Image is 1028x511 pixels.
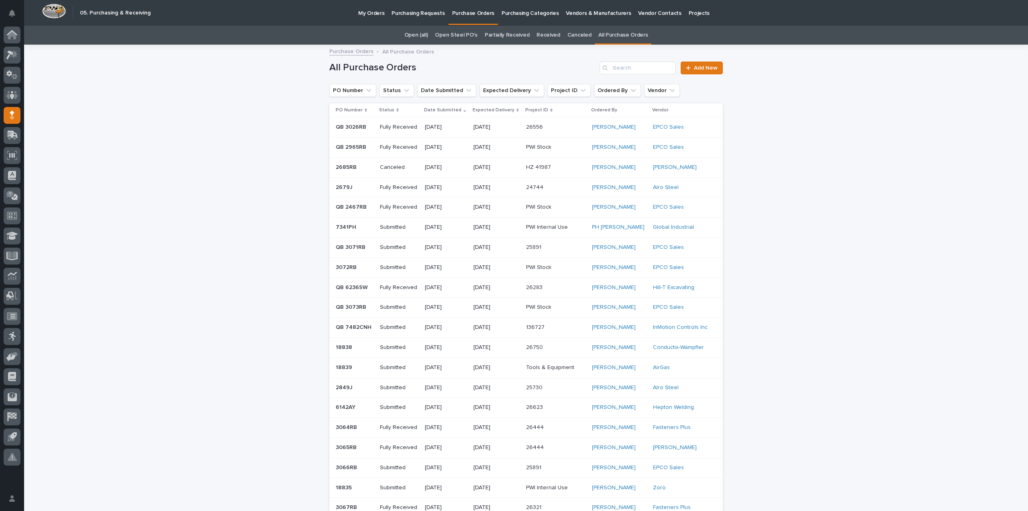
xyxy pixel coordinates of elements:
p: [DATE] [425,144,467,151]
p: Fully Received [380,504,419,511]
p: 25730 [526,383,544,391]
p: Fully Received [380,124,419,131]
img: Workspace Logo [42,4,66,18]
p: Submitted [380,304,419,311]
a: [PERSON_NAME] [592,124,636,131]
a: EPCO Sales [653,204,684,211]
p: [DATE] [473,184,520,191]
p: [DATE] [473,324,520,331]
a: [PERSON_NAME] [592,464,636,471]
p: QB 2467RB [336,202,368,211]
a: Partially Received [485,26,529,45]
a: AirGas [653,364,670,371]
p: [DATE] [425,164,467,171]
p: [DATE] [425,184,467,191]
a: Canceled [567,26,592,45]
h2: 05. Purchasing & Receiving [80,10,151,16]
p: Canceled [380,164,419,171]
p: [DATE] [425,364,467,371]
p: Submitted [380,324,419,331]
a: Fasteners Plus [653,504,691,511]
p: PO Number [336,106,363,115]
p: 18839 [336,363,354,371]
tr: QB 3071RBQB 3071RB Submitted[DATE][DATE]2589125891 [PERSON_NAME] EPCO Sales [329,237,723,257]
input: Search [600,62,676,74]
p: QB 3071RB [336,242,367,251]
tr: 2849J2849J Submitted[DATE][DATE]2573025730 [PERSON_NAME] Alro Steel [329,378,723,398]
p: 26750 [526,343,545,351]
p: 18838 [336,343,354,351]
tr: 2685RB2685RB Canceled[DATE][DATE]HZ 41987HZ 41987 [PERSON_NAME] [PERSON_NAME] [329,157,723,177]
p: 26444 [526,443,545,451]
p: Submitted [380,404,419,411]
a: Zoro [653,484,666,491]
tr: 7341PH7341PH Submitted[DATE][DATE]PWI Internal UsePWI Internal Use PH [PERSON_NAME] Global Indust... [329,218,723,238]
p: 3066RB [336,463,359,471]
p: 3065RB [336,443,358,451]
p: Submitted [380,344,419,351]
button: Status [379,84,414,97]
p: [DATE] [425,384,467,391]
p: QB 3073RB [336,302,368,311]
p: [DATE] [473,144,520,151]
p: 136727 [526,322,546,331]
tr: QB 3026RBQB 3026RB Fully Received[DATE][DATE]2655626556 [PERSON_NAME] EPCO Sales [329,117,723,137]
p: 3064RB [336,423,359,431]
a: Global Industrial [653,224,694,231]
p: [DATE] [425,424,467,431]
p: PWI Internal Use [526,222,569,231]
p: [DATE] [473,424,520,431]
a: EPCO Sales [653,124,684,131]
p: Submitted [380,244,419,251]
p: [DATE] [473,484,520,491]
p: 2685RB [336,162,358,171]
p: [DATE] [425,204,467,211]
span: Add New [694,65,718,71]
a: [PERSON_NAME] [592,304,636,311]
p: 26283 [526,283,544,291]
p: [DATE] [473,444,520,451]
p: [DATE] [473,504,520,511]
p: [DATE] [425,244,467,251]
tr: 1883818838 Submitted[DATE][DATE]2675026750 [PERSON_NAME] Conductix-Wampfler [329,337,723,357]
p: 2679J [336,183,354,191]
p: [DATE] [473,344,520,351]
tr: 3065RB3065RB Fully Received[DATE][DATE]2644426444 [PERSON_NAME] [PERSON_NAME] [329,437,723,458]
a: Hill-T Excavating [653,284,694,291]
tr: QB 2965RBQB 2965RB Fully Received[DATE][DATE]PWI StockPWI Stock [PERSON_NAME] EPCO Sales [329,137,723,157]
p: 26444 [526,423,545,431]
p: [DATE] [425,304,467,311]
p: [DATE] [473,304,520,311]
button: Date Submitted [417,84,476,97]
p: All Purchase Orders [382,47,434,55]
a: [PERSON_NAME] [592,384,636,391]
p: Vendor [652,106,669,115]
tr: 3066RB3066RB Submitted[DATE][DATE]2589125891 [PERSON_NAME] EPCO Sales [329,458,723,478]
p: Expected Delivery [473,106,514,115]
p: 2849J [336,383,354,391]
p: Submitted [380,364,419,371]
p: Date Submitted [424,106,461,115]
p: PWI Stock [526,202,553,211]
tr: 1883518835 Submitted[DATE][DATE]PWI Internal UsePWI Internal Use [PERSON_NAME] Zoro [329,478,723,498]
a: Purchase Orders [329,46,373,55]
p: QB 3026RB [336,122,368,131]
a: [PERSON_NAME] [592,504,636,511]
a: Open Steel PO's [435,26,477,45]
a: Conductix-Wampfler [653,344,704,351]
a: [PERSON_NAME] [592,264,636,271]
p: [DATE] [473,224,520,231]
tr: 1883918839 Submitted[DATE][DATE]Tools & EquipmentTools & Equipment [PERSON_NAME] AirGas [329,357,723,378]
p: [DATE] [473,244,520,251]
p: [DATE] [425,124,467,131]
p: [DATE] [425,344,467,351]
p: 25891 [526,463,543,471]
div: Notifications [10,10,20,23]
p: Fully Received [380,204,419,211]
p: 3067RB [336,503,359,511]
p: Fully Received [380,444,419,451]
button: PO Number [329,84,376,97]
p: 25891 [526,242,543,251]
tr: QB 7482CNHQB 7482CNH Submitted[DATE][DATE]136727136727 [PERSON_NAME] InMotion Controls Inc [329,318,723,338]
button: Expected Delivery [479,84,544,97]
